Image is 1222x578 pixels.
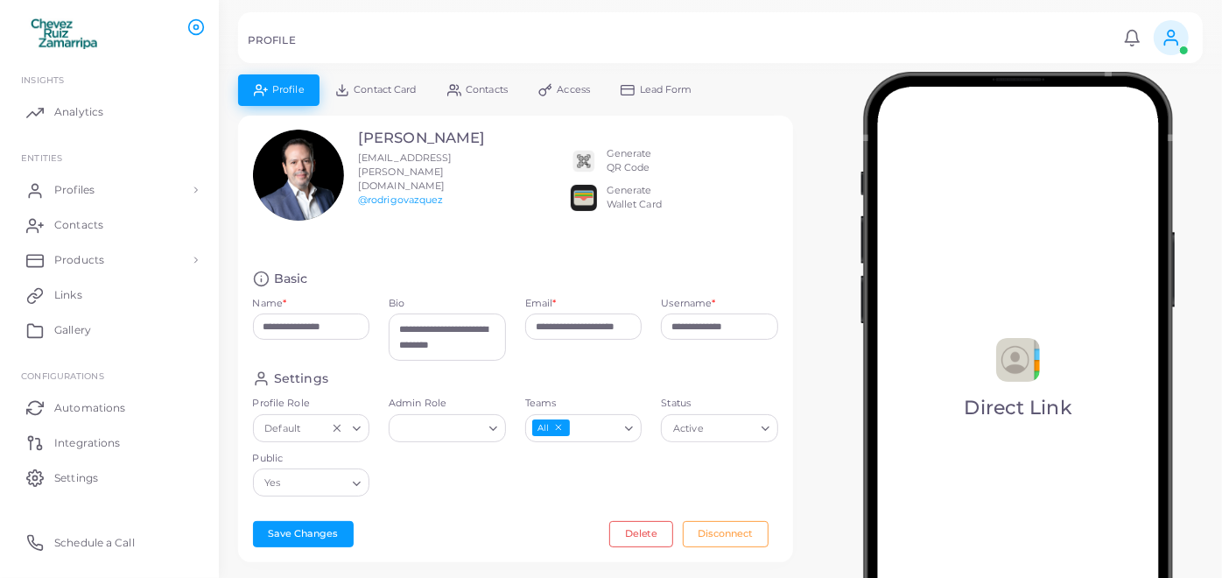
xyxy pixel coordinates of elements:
[253,469,370,497] div: Search for option
[13,208,206,243] a: Contacts
[683,521,769,547] button: Disconnect
[552,421,565,433] button: Deselect All
[54,104,103,120] span: Analytics
[331,421,343,435] button: Clear Selected
[253,397,370,411] label: Profile Role
[708,419,755,438] input: Search for option
[253,297,287,311] label: Name
[54,287,82,303] span: Links
[253,452,370,466] label: Public
[54,535,135,551] span: Schedule a Call
[54,470,98,486] span: Settings
[16,17,113,49] img: logo
[389,414,506,442] div: Search for option
[54,182,95,198] span: Profiles
[607,184,662,212] div: Generate Wallet Card
[558,85,591,95] span: Access
[466,85,508,95] span: Contacts
[54,217,103,233] span: Contacts
[358,130,485,147] h3: [PERSON_NAME]
[571,148,597,174] img: qr2.png
[54,435,120,451] span: Integrations
[21,74,64,85] span: INSIGHTS
[607,147,652,175] div: Generate QR Code
[54,322,91,338] span: Gallery
[532,419,570,436] span: All
[354,85,416,95] span: Contact Card
[525,297,557,311] label: Email
[671,419,706,438] span: Active
[272,85,305,95] span: Profile
[13,425,206,460] a: Integrations
[248,34,296,46] h5: PROFILE
[609,521,673,547] button: Delete
[305,419,327,438] input: Search for option
[640,85,692,95] span: Lead Form
[13,95,206,130] a: Analytics
[274,271,308,287] h4: Basic
[661,414,778,442] div: Search for option
[21,370,104,381] span: Configurations
[263,475,284,493] span: Yes
[525,414,643,442] div: Search for option
[54,252,104,268] span: Products
[13,460,206,495] a: Settings
[253,521,354,547] button: Save Changes
[389,397,506,411] label: Admin Role
[389,297,506,311] label: Bio
[661,397,778,411] label: Status
[13,313,206,348] a: Gallery
[274,370,328,387] h4: Settings
[253,414,370,442] div: Search for option
[571,185,597,211] img: apple-wallet.png
[358,194,444,206] a: @rodrigovazquez
[54,400,125,416] span: Automations
[13,278,206,313] a: Links
[661,297,715,311] label: Username
[263,419,303,438] span: Default
[284,474,346,493] input: Search for option
[358,152,453,192] span: [EMAIL_ADDRESS][PERSON_NAME][DOMAIN_NAME]
[21,152,62,163] span: ENTITIES
[13,173,206,208] a: Profiles
[13,243,206,278] a: Products
[13,525,206,560] a: Schedule a Call
[397,419,482,438] input: Search for option
[572,419,618,438] input: Search for option
[13,390,206,425] a: Automations
[525,397,643,411] label: Teams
